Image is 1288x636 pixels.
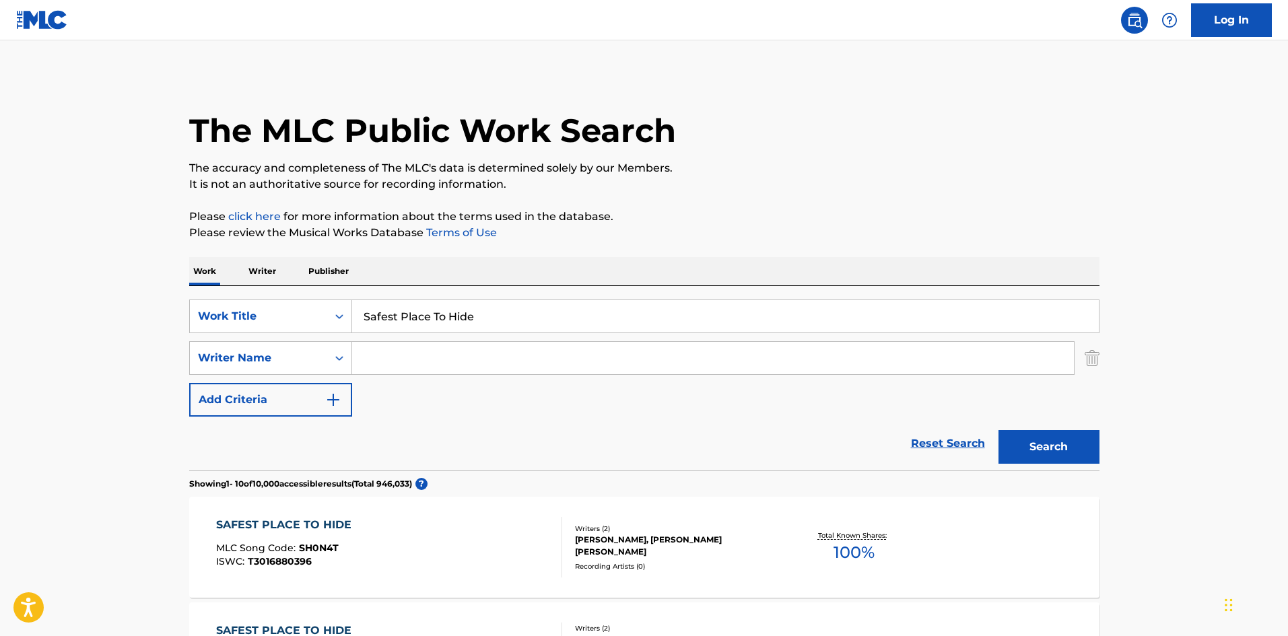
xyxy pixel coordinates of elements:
p: Work [189,257,220,285]
div: SAFEST PLACE TO HIDE [216,517,358,533]
span: ISWC : [216,555,248,567]
div: Writers ( 2 ) [575,524,778,534]
span: T3016880396 [248,555,312,567]
div: Drag [1225,585,1233,625]
p: Please review the Musical Works Database [189,225,1099,241]
p: Publisher [304,257,353,285]
div: Recording Artists ( 0 ) [575,561,778,571]
a: Public Search [1121,7,1148,34]
a: Terms of Use [423,226,497,239]
img: 9d2ae6d4665cec9f34b9.svg [325,392,341,408]
div: Writers ( 2 ) [575,623,778,633]
a: click here [228,210,281,223]
button: Search [998,430,1099,464]
span: 100 % [834,540,875,565]
img: search [1126,12,1143,28]
span: ? [415,478,428,490]
a: SAFEST PLACE TO HIDEMLC Song Code:SH0N4TISWC:T3016880396Writers (2)[PERSON_NAME], [PERSON_NAME] [... [189,497,1099,598]
a: Reset Search [904,429,992,458]
img: Delete Criterion [1085,341,1099,375]
div: [PERSON_NAME], [PERSON_NAME] [PERSON_NAME] [575,534,778,558]
img: MLC Logo [16,10,68,30]
p: Please for more information about the terms used in the database. [189,209,1099,225]
div: Work Title [198,308,319,324]
div: Writer Name [198,350,319,366]
span: MLC Song Code : [216,542,299,554]
a: Log In [1191,3,1272,37]
p: Showing 1 - 10 of 10,000 accessible results (Total 946,033 ) [189,478,412,490]
img: help [1161,12,1178,28]
iframe: Chat Widget [1221,571,1288,636]
div: Help [1156,7,1183,34]
p: It is not an authoritative source for recording information. [189,176,1099,192]
p: The accuracy and completeness of The MLC's data is determined solely by our Members. [189,160,1099,176]
p: Writer [244,257,280,285]
h1: The MLC Public Work Search [189,110,676,151]
button: Add Criteria [189,383,352,417]
p: Total Known Shares: [818,530,890,540]
form: Search Form [189,299,1099,470]
span: SH0N4T [299,542,339,554]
